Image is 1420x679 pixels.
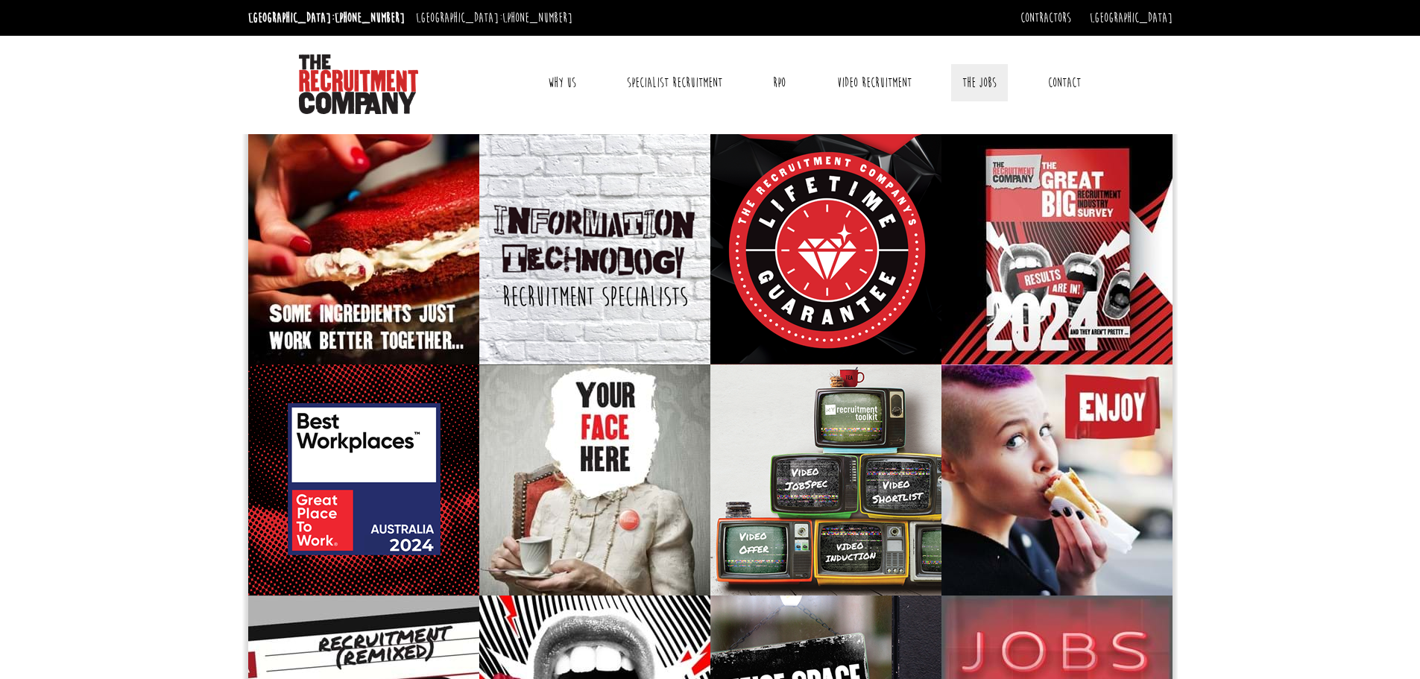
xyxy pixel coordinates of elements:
a: Specialist Recruitment [616,64,733,101]
img: The Recruitment Company [299,54,418,114]
a: Contractors [1020,10,1071,26]
a: [PHONE_NUMBER] [502,10,572,26]
a: Contact [1037,64,1092,101]
li: [GEOGRAPHIC_DATA]: [412,6,576,30]
a: [PHONE_NUMBER] [335,10,405,26]
a: RPO [762,64,797,101]
a: Why Us [537,64,587,101]
a: The Jobs [951,64,1008,101]
a: [GEOGRAPHIC_DATA] [1090,10,1173,26]
a: Video Recruitment [826,64,923,101]
li: [GEOGRAPHIC_DATA]: [244,6,408,30]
